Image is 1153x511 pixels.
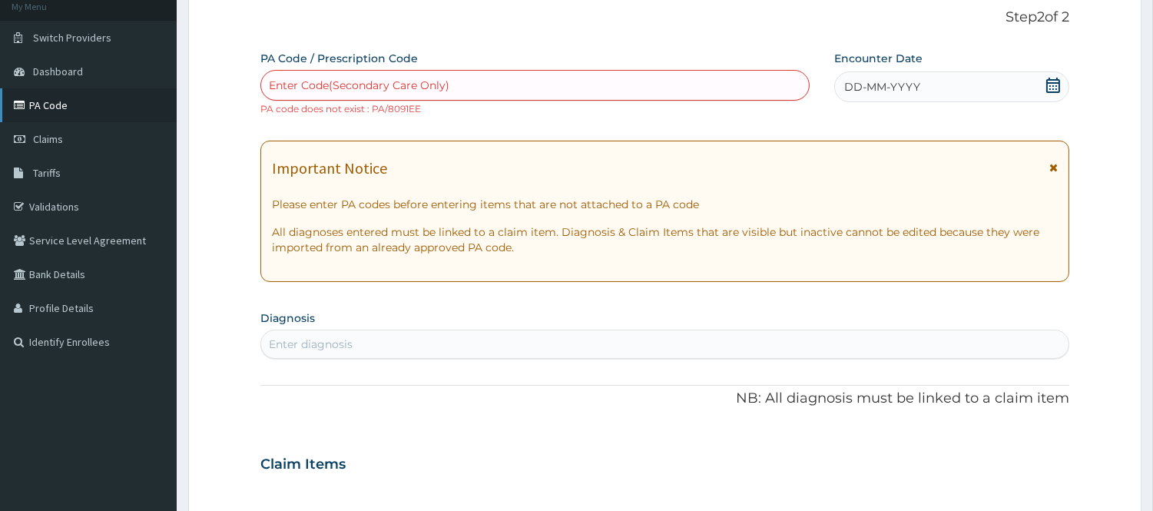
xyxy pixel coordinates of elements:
[260,389,1069,409] p: NB: All diagnosis must be linked to a claim item
[260,310,315,326] label: Diagnosis
[272,224,1058,255] p: All diagnoses entered must be linked to a claim item. Diagnosis & Claim Items that are visible bu...
[33,31,111,45] span: Switch Providers
[260,456,346,473] h3: Claim Items
[834,51,923,66] label: Encounter Date
[272,197,1058,212] p: Please enter PA codes before entering items that are not attached to a PA code
[844,79,920,95] span: DD-MM-YYYY
[260,9,1069,26] p: Step 2 of 2
[260,51,418,66] label: PA Code / Prescription Code
[272,160,387,177] h1: Important Notice
[269,78,449,93] div: Enter Code(Secondary Care Only)
[269,337,353,352] div: Enter diagnosis
[33,166,61,180] span: Tariffs
[33,65,83,78] span: Dashboard
[33,132,63,146] span: Claims
[260,103,421,114] small: PA code does not exist : PA/8091EE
